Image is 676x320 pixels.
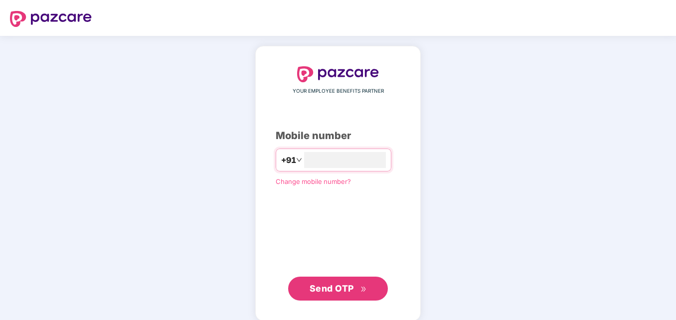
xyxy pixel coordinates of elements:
[276,128,400,144] div: Mobile number
[310,283,354,294] span: Send OTP
[288,277,388,301] button: Send OTPdouble-right
[293,87,384,95] span: YOUR EMPLOYEE BENEFITS PARTNER
[276,177,351,185] a: Change mobile number?
[360,286,367,293] span: double-right
[296,157,302,163] span: down
[297,66,379,82] img: logo
[10,11,92,27] img: logo
[281,154,296,166] span: +91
